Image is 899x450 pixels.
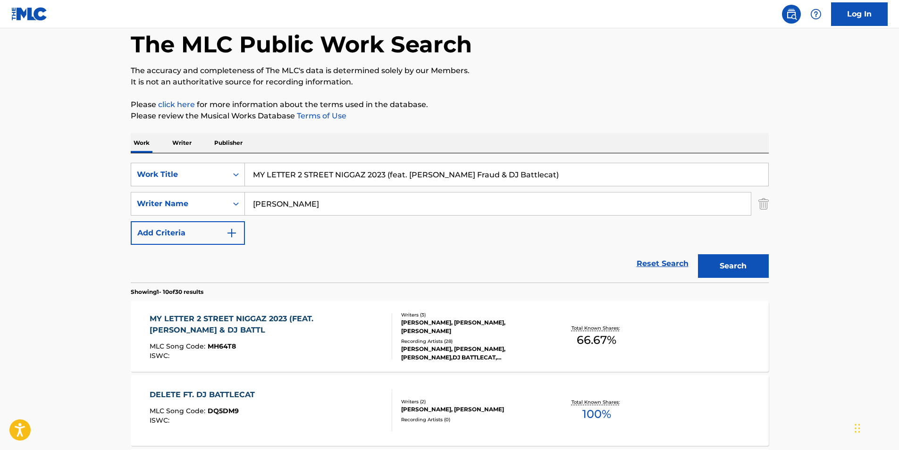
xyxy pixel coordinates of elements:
[782,5,801,24] a: Public Search
[131,375,769,446] a: DELETE FT. DJ BATTLECATMLC Song Code:DQ5DM9ISWC:Writers (2)[PERSON_NAME], [PERSON_NAME]Recording ...
[150,407,208,415] span: MLC Song Code :
[131,65,769,76] p: The accuracy and completeness of The MLC's data is determined solely by our Members.
[150,313,384,336] div: MY LETTER 2 STREET NIGGAZ 2023 (FEAT. [PERSON_NAME] & DJ BATTL
[131,301,769,372] a: MY LETTER 2 STREET NIGGAZ 2023 (FEAT. [PERSON_NAME] & DJ BATTLMLC Song Code:MH64T8ISWC:Writers (3...
[571,399,622,406] p: Total Known Shares:
[401,338,544,345] div: Recording Artists ( 28 )
[131,288,203,296] p: Showing 1 - 10 of 30 results
[807,5,825,24] div: Help
[401,318,544,335] div: [PERSON_NAME], [PERSON_NAME], [PERSON_NAME]
[852,405,899,450] iframe: Chat Widget
[150,389,260,400] div: DELETE FT. DJ BATTLECAT
[131,221,245,245] button: Add Criteria
[401,345,544,362] div: [PERSON_NAME], [PERSON_NAME],[PERSON_NAME],DJ BATTLECAT, [PERSON_NAME],[PERSON_NAME],[PERSON_NAME...
[137,198,222,209] div: Writer Name
[632,253,693,274] a: Reset Search
[158,100,195,109] a: click here
[131,30,472,58] h1: The MLC Public Work Search
[131,99,769,110] p: Please for more information about the terms used in the database.
[131,76,769,88] p: It is not an authoritative source for recording information.
[150,342,208,350] span: MLC Song Code :
[208,407,239,415] span: DQ5DM9
[131,110,769,122] p: Please review the Musical Works Database
[571,325,622,332] p: Total Known Shares:
[169,133,194,153] p: Writer
[131,163,769,283] form: Search Form
[150,351,172,360] span: ISWC :
[208,342,236,350] span: MH64T8
[577,332,616,349] span: 66.67 %
[582,406,611,423] span: 100 %
[211,133,245,153] p: Publisher
[150,416,172,425] span: ISWC :
[401,398,544,405] div: Writers ( 2 )
[855,414,860,442] div: Drag
[401,311,544,318] div: Writers ( 3 )
[401,405,544,414] div: [PERSON_NAME], [PERSON_NAME]
[786,8,797,20] img: search
[137,169,222,180] div: Work Title
[226,227,237,239] img: 9d2ae6d4665cec9f34b9.svg
[401,416,544,423] div: Recording Artists ( 0 )
[295,111,346,120] a: Terms of Use
[758,192,769,216] img: Delete Criterion
[698,254,769,278] button: Search
[11,7,48,21] img: MLC Logo
[131,133,152,153] p: Work
[810,8,822,20] img: help
[831,2,888,26] a: Log In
